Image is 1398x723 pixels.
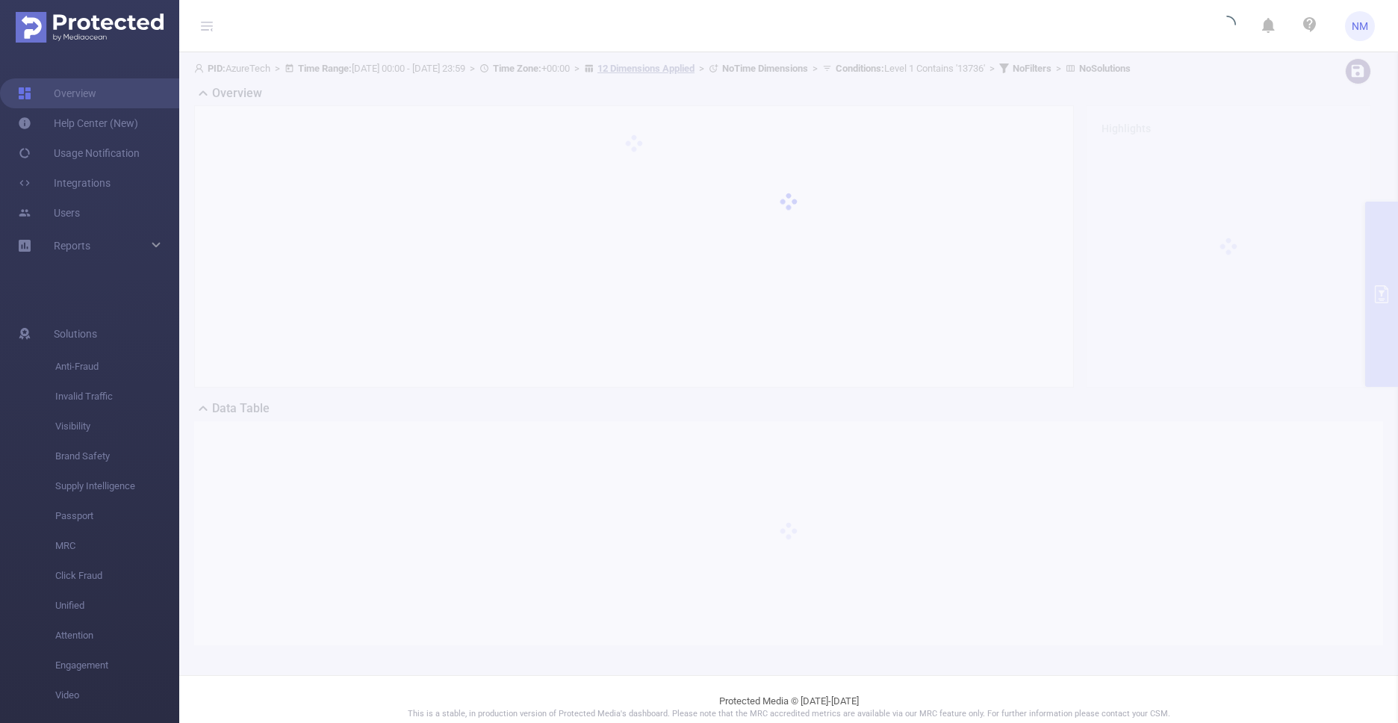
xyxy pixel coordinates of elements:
span: Engagement [55,651,179,680]
a: Overview [18,78,96,108]
span: Invalid Traffic [55,382,179,412]
span: Unified [55,591,179,621]
span: NM [1352,11,1368,41]
i: icon: loading [1218,16,1236,37]
span: Passport [55,501,179,531]
a: Integrations [18,168,111,198]
img: Protected Media [16,12,164,43]
span: Brand Safety [55,441,179,471]
span: Reports [54,240,90,252]
a: Help Center (New) [18,108,138,138]
a: Usage Notification [18,138,140,168]
span: Visibility [55,412,179,441]
span: Click Fraud [55,561,179,591]
p: This is a stable, in production version of Protected Media's dashboard. Please note that the MRC ... [217,708,1361,721]
span: Anti-Fraud [55,352,179,382]
span: Attention [55,621,179,651]
span: Supply Intelligence [55,471,179,501]
span: MRC [55,531,179,561]
span: Solutions [54,319,97,349]
a: Users [18,198,80,228]
a: Reports [54,231,90,261]
span: Video [55,680,179,710]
